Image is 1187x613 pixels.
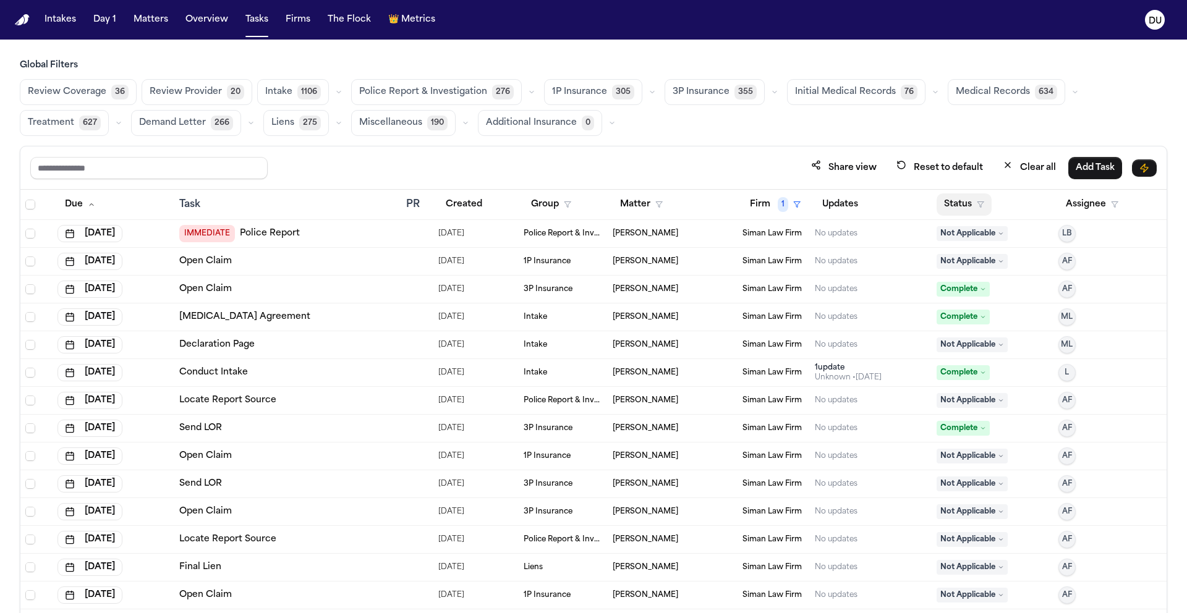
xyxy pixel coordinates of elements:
span: 1106 [297,85,321,99]
button: Intake1106 [257,79,329,105]
span: 3P Insurance [673,86,730,98]
button: Matters [129,9,173,31]
button: 3P Insurance355 [665,79,765,105]
span: 36 [111,85,129,99]
span: 275 [299,116,321,130]
button: Immediate Task [1132,159,1157,177]
button: Review Provider20 [142,79,252,105]
button: Share view [804,156,884,179]
button: Firms [281,9,315,31]
span: 305 [612,85,634,99]
span: Treatment [28,117,74,129]
button: Medical Records634 [948,79,1065,105]
span: 276 [492,85,514,99]
img: Finch Logo [15,14,30,26]
button: Reset to default [889,156,990,179]
span: 20 [227,85,244,99]
button: Liens275 [263,110,329,136]
span: 190 [427,116,448,130]
button: Miscellaneous190 [351,110,456,136]
button: 1P Insurance305 [544,79,642,105]
span: Medical Records [956,86,1030,98]
button: Tasks [240,9,273,31]
button: Day 1 [88,9,121,31]
button: The Flock [323,9,376,31]
span: Police Report & Investigation [359,86,487,98]
h3: Global Filters [20,59,1167,72]
span: Miscellaneous [359,117,422,129]
button: Demand Letter266 [131,110,241,136]
a: Home [15,14,30,26]
span: Review Coverage [28,86,106,98]
button: Intakes [40,9,81,31]
button: Initial Medical Records76 [787,79,925,105]
button: Add Task [1068,157,1122,179]
span: 355 [734,85,757,99]
button: Treatment627 [20,110,109,136]
button: Clear all [995,156,1063,179]
button: crownMetrics [383,9,440,31]
span: 627 [79,116,101,130]
span: Intake [265,86,292,98]
button: Review Coverage36 [20,79,137,105]
span: Liens [271,117,294,129]
span: 0 [582,116,594,130]
span: Demand Letter [139,117,206,129]
span: 266 [211,116,233,130]
span: 76 [901,85,917,99]
span: Initial Medical Records [795,86,896,98]
span: 1P Insurance [552,86,607,98]
button: Overview [181,9,233,31]
button: Police Report & Investigation276 [351,79,522,105]
span: 634 [1035,85,1057,99]
span: Additional Insurance [486,117,577,129]
button: Additional Insurance0 [478,110,602,136]
span: Review Provider [150,86,222,98]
